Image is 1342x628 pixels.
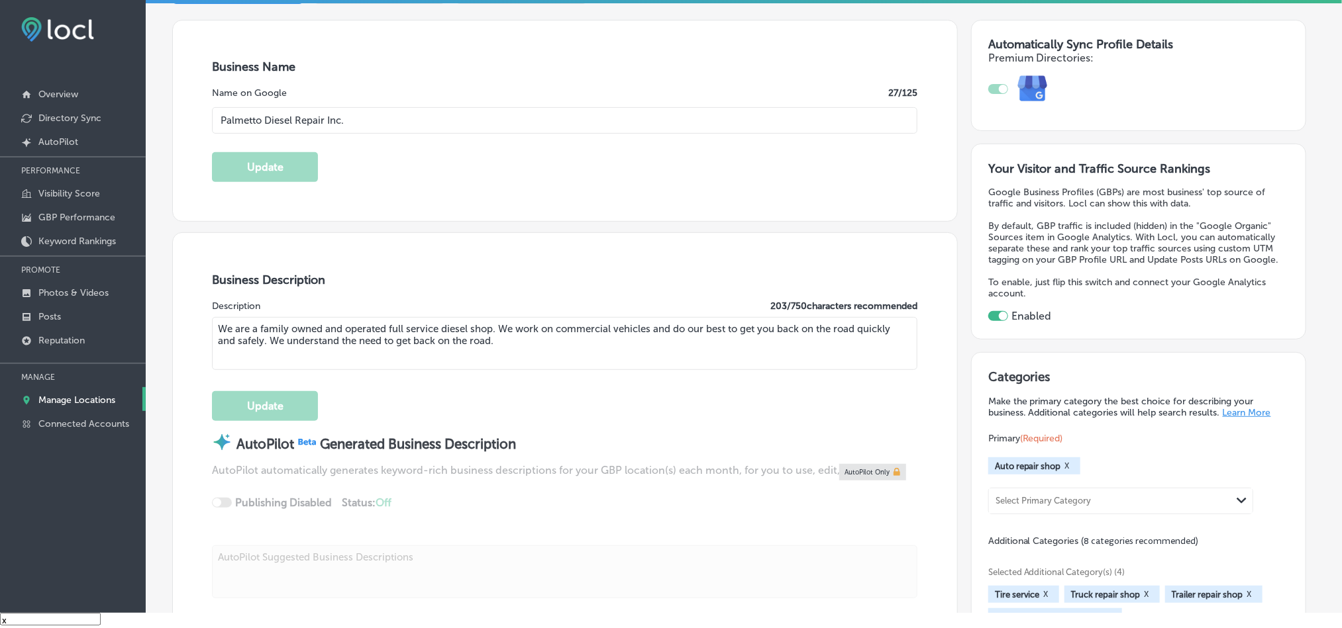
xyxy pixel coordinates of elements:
button: X [1103,611,1115,622]
button: X [1243,589,1256,600]
h3: Automatically Sync Profile Details [988,37,1289,52]
div: Select Primary Category [996,496,1092,506]
button: Update [212,391,318,421]
p: Manage Locations [38,394,115,406]
span: Selected Additional Category(s) (4) [988,567,1279,577]
p: Google Business Profiles (GBPs) are most business' top source of traffic and visitors. Locl can s... [988,187,1289,209]
span: Tire service [995,590,1040,600]
button: X [1040,589,1053,600]
img: autopilot-icon [212,432,232,452]
p: GBP Performance [38,212,115,223]
h3: Your Visitor and Traffic Source Rankings [988,161,1289,176]
p: Make the primary category the best choice for describing your business. Additional categories wil... [988,396,1289,418]
img: Beta [294,436,321,447]
label: Name on Google [212,87,287,99]
p: By default, GBP traffic is included (hidden) in the "Google Organic" Sources item in Google Analy... [988,220,1289,265]
span: Diesel engine repair service [995,612,1103,622]
p: Reputation [38,335,85,346]
label: Enabled [1011,310,1051,322]
button: X [1061,461,1074,471]
a: Learn More [1223,407,1271,418]
textarea: We are a family owned and operated full service diesel shop. We work on commercial vehicles and d... [212,317,917,370]
span: Truck repair shop [1071,590,1141,600]
img: e7ababfa220611ac49bdb491a11684a6.png [1008,64,1058,114]
h3: Categories [988,369,1289,389]
p: Connected Accounts [38,418,129,429]
p: Posts [38,311,61,322]
p: Photos & Videos [38,287,109,298]
p: To enable, just flip this switch and connect your Google Analytics account. [988,277,1289,299]
label: 203 / 750 characters recommended [770,300,917,312]
h3: Business Name [212,60,917,74]
span: Additional Categories [988,535,1199,547]
span: (8 categories recommended) [1082,535,1199,547]
p: Visibility Score [38,188,100,199]
label: Description [212,300,260,312]
p: Directory Sync [38,112,101,124]
input: Enter Location Name [212,107,917,134]
span: Trailer repair shop [1172,590,1243,600]
button: X [1141,589,1153,600]
p: Overview [38,89,78,100]
button: Update [212,152,318,182]
strong: AutoPilot Generated Business Description [236,436,517,452]
h4: Premium Directories: [988,52,1289,64]
h3: Business Description [212,273,917,287]
img: fda3e92497d09a02dc62c9cd864e3231.png [21,17,94,42]
p: Keyword Rankings [38,236,116,247]
label: 27 /125 [888,87,917,99]
p: AutoPilot [38,136,78,148]
span: Primary [988,433,1063,444]
span: Auto repair shop [995,461,1061,471]
span: (Required) [1020,433,1063,444]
